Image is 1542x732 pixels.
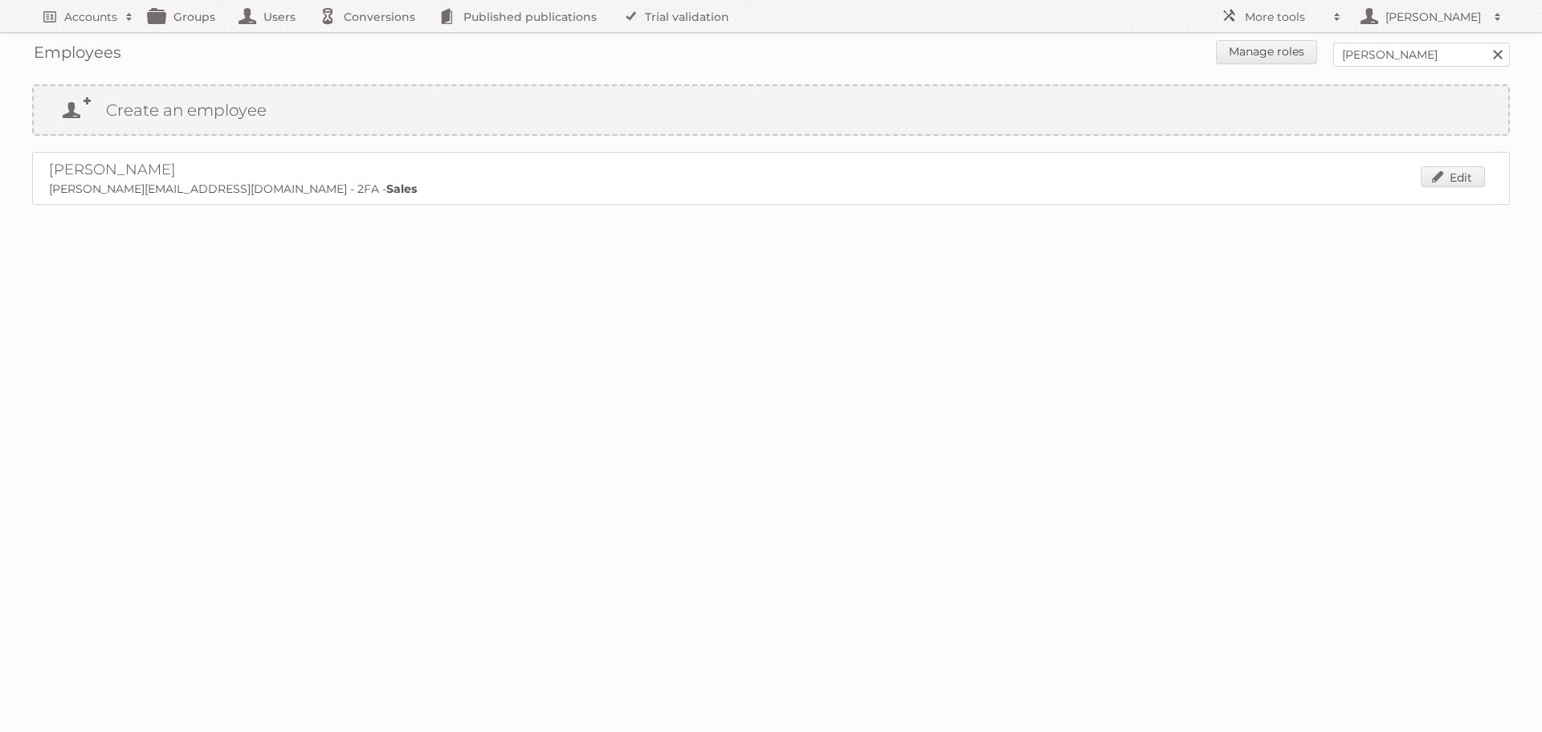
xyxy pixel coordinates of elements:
[49,161,176,178] a: [PERSON_NAME]
[1216,40,1317,64] a: Manage roles
[1245,9,1325,25] h2: More tools
[1421,166,1485,187] a: Edit
[386,182,417,196] strong: Sales
[34,86,1508,134] a: Create an employee
[1381,9,1486,25] h2: [PERSON_NAME]
[64,9,117,25] h2: Accounts
[49,182,1493,196] p: [PERSON_NAME][EMAIL_ADDRESS][DOMAIN_NAME] - 2FA -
